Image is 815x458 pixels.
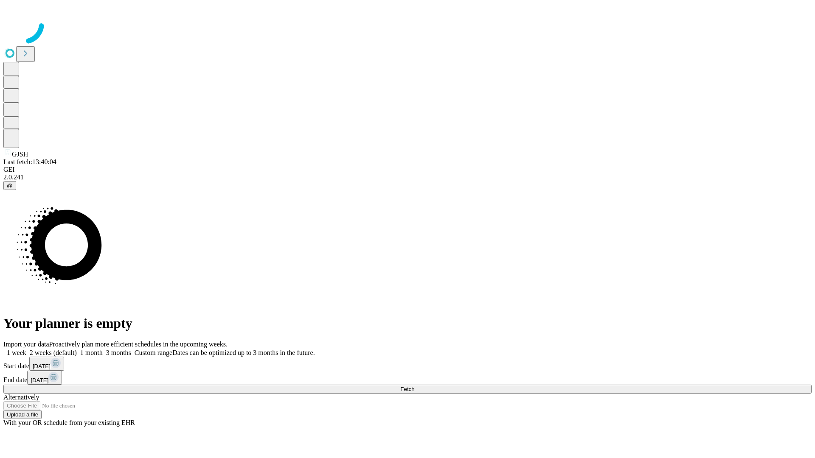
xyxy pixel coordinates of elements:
[80,349,103,356] span: 1 month
[12,151,28,158] span: GJSH
[172,349,315,356] span: Dates can be optimized up to 3 months in the future.
[27,371,62,385] button: [DATE]
[49,341,228,348] span: Proactively plan more efficient schedules in the upcoming weeks.
[33,363,51,369] span: [DATE]
[106,349,131,356] span: 3 months
[135,349,172,356] span: Custom range
[3,166,812,173] div: GEI
[3,341,49,348] span: Import your data
[3,357,812,371] div: Start date
[3,410,42,419] button: Upload a file
[3,394,39,401] span: Alternatively
[29,357,64,371] button: [DATE]
[3,181,16,190] button: @
[400,386,414,392] span: Fetch
[3,385,812,394] button: Fetch
[7,349,26,356] span: 1 week
[7,182,13,189] span: @
[31,377,48,383] span: [DATE]
[3,371,812,385] div: End date
[3,158,56,165] span: Last fetch: 13:40:04
[3,419,135,426] span: With your OR schedule from your existing EHR
[3,173,812,181] div: 2.0.241
[30,349,77,356] span: 2 weeks (default)
[3,316,812,331] h1: Your planner is empty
